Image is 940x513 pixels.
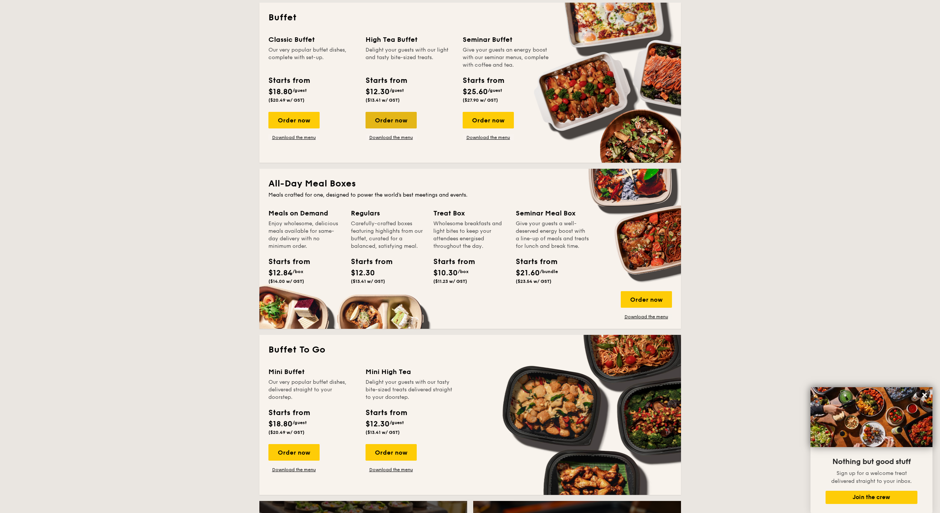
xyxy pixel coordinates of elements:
span: ($13.41 w/ GST) [366,430,400,435]
div: Mini High Tea [366,366,454,377]
span: ($11.23 w/ GST) [433,279,467,284]
button: Close [919,389,931,401]
span: $10.30 [433,269,458,278]
div: Enjoy wholesome, delicious meals available for same-day delivery with no minimum order. [268,220,342,250]
button: Join the crew [826,491,917,504]
div: High Tea Buffet [366,34,454,45]
div: Order now [366,444,417,461]
span: /guest [293,420,307,425]
div: Classic Buffet [268,34,356,45]
div: Carefully-crafted boxes featuring highlights from our buffet, curated for a balanced, satisfying ... [351,220,424,250]
div: Order now [621,291,672,308]
a: Download the menu [366,134,417,140]
span: /guest [488,88,502,93]
a: Download the menu [268,467,320,473]
div: Mini Buffet [268,366,356,377]
div: Order now [268,444,320,461]
div: Our very popular buffet dishes, complete with set-up. [268,46,356,69]
span: /bundle [540,269,558,274]
div: Treat Box [433,208,507,218]
span: $21.60 [516,269,540,278]
a: Download the menu [463,134,514,140]
div: Wholesome breakfasts and light bites to keep your attendees energised throughout the day. [433,220,507,250]
span: /guest [293,88,307,93]
span: $12.30 [366,87,390,96]
span: $12.30 [351,269,375,278]
div: Regulars [351,208,424,218]
div: Delight your guests with our light and tasty bite-sized treats. [366,46,454,69]
span: $25.60 [463,87,488,96]
span: $12.30 [366,420,390,429]
div: Order now [366,112,417,128]
div: Starts from [268,75,309,86]
span: ($23.54 w/ GST) [516,279,552,284]
div: Starts from [268,256,302,267]
h2: Buffet [268,12,672,24]
a: Download the menu [366,467,417,473]
span: $18.80 [268,420,293,429]
span: ($13.41 w/ GST) [366,98,400,103]
div: Starts from [516,256,550,267]
span: Nothing but good stuff [832,457,911,466]
img: DSC07876-Edit02-Large.jpeg [811,387,932,447]
div: Starts from [351,256,385,267]
a: Download the menu [268,134,320,140]
div: Starts from [366,75,407,86]
span: ($13.41 w/ GST) [351,279,385,284]
span: ($20.49 w/ GST) [268,430,305,435]
span: /box [458,269,469,274]
span: /guest [390,420,404,425]
div: Seminar Buffet [463,34,551,45]
a: Download the menu [621,314,672,320]
span: $18.80 [268,87,293,96]
div: Starts from [268,407,309,418]
div: Seminar Meal Box [516,208,589,218]
div: Meals crafted for one, designed to power the world's best meetings and events. [268,191,672,199]
span: ($14.00 w/ GST) [268,279,304,284]
div: Starts from [366,407,407,418]
div: Our very popular buffet dishes, delivered straight to your doorstep. [268,379,356,401]
span: $12.84 [268,269,293,278]
div: Delight your guests with our tasty bite-sized treats delivered straight to your doorstep. [366,379,454,401]
div: Starts from [463,75,504,86]
span: /guest [390,88,404,93]
div: Starts from [433,256,467,267]
div: Give your guests an energy boost with our seminar menus, complete with coffee and tea. [463,46,551,69]
div: Give your guests a well-deserved energy boost with a line-up of meals and treats for lunch and br... [516,220,589,250]
div: Meals on Demand [268,208,342,218]
span: /box [293,269,303,274]
div: Order now [268,112,320,128]
h2: Buffet To Go [268,344,672,356]
h2: All-Day Meal Boxes [268,178,672,190]
span: ($27.90 w/ GST) [463,98,498,103]
span: Sign up for a welcome treat delivered straight to your inbox. [831,470,912,484]
div: Order now [463,112,514,128]
span: ($20.49 w/ GST) [268,98,305,103]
